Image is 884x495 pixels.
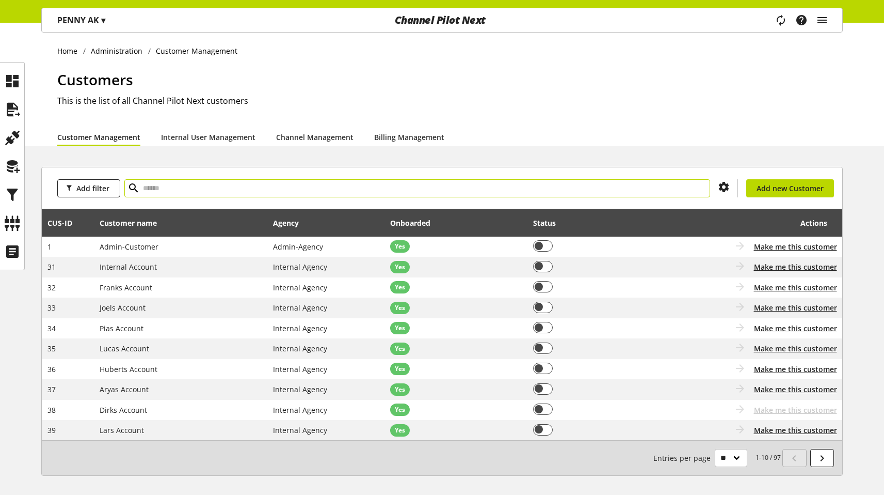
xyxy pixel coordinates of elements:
[754,261,837,272] button: Make me this customer
[754,323,837,334] button: Make me this customer
[754,282,837,293] button: Make me this customer
[374,132,444,143] a: Billing Management
[395,405,405,414] span: Yes
[390,218,441,228] div: Onboarded
[47,218,83,228] div: CUS-⁠ID
[47,262,56,272] span: 31
[754,425,837,436] button: Make me this customer
[754,364,837,375] button: Make me this customer
[57,14,105,26] p: PENNY AK
[273,303,327,313] span: Internal Agency
[653,453,715,463] span: Entries per page
[47,303,56,313] span: 33
[273,218,309,228] div: Agency
[273,283,327,292] span: Internal Agency
[273,405,327,415] span: Internal Agency
[754,384,837,395] button: Make me this customer
[47,364,56,374] span: 36
[395,262,405,272] span: Yes
[47,384,56,394] span: 37
[273,364,327,374] span: Internal Agency
[395,303,405,313] span: Yes
[100,218,167,228] div: Customer name
[100,242,158,252] span: Admin-Customer
[100,384,149,394] span: Aryas Account
[47,405,56,415] span: 38
[100,405,147,415] span: Dirks Account
[161,132,255,143] a: Internal User Management
[100,425,144,435] span: Lars Account
[47,323,56,333] span: 34
[57,132,140,143] a: Customer Management
[100,344,149,353] span: Lucas Account
[754,302,837,313] button: Make me this customer
[47,425,56,435] span: 39
[276,132,353,143] a: Channel Management
[57,95,843,107] h2: This is the list of all Channel Pilot Next customers
[645,212,827,233] div: Actions
[101,14,105,26] span: ▾
[754,241,837,252] button: Make me this customer
[76,183,109,194] span: Add filter
[100,303,146,313] span: Joels Account
[57,70,133,89] span: Customers
[757,183,824,194] span: Add new Customer
[100,364,157,374] span: Huberts Account
[273,384,327,394] span: Internal Agency
[273,323,327,333] span: Internal Agency
[47,242,52,252] span: 1
[395,242,405,251] span: Yes
[273,344,327,353] span: Internal Agency
[533,218,566,228] div: Status
[86,45,148,56] a: Administration
[754,343,837,354] button: Make me this customer
[653,449,781,467] small: 1-10 / 97
[47,283,56,292] span: 32
[754,405,837,415] span: Make me this customer
[746,179,834,197] a: Add new Customer
[273,425,327,435] span: Internal Agency
[100,262,157,272] span: Internal Account
[395,385,405,394] span: Yes
[47,344,56,353] span: 35
[57,179,120,197] button: Add filter
[395,323,405,333] span: Yes
[57,45,83,56] a: Home
[100,323,143,333] span: Pias Account
[273,262,327,272] span: Internal Agency
[395,283,405,292] span: Yes
[100,283,152,292] span: Franks Account
[395,364,405,374] span: Yes
[273,242,323,252] span: Admin-Agency
[41,8,843,33] nav: main navigation
[395,426,405,435] span: Yes
[395,344,405,353] span: Yes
